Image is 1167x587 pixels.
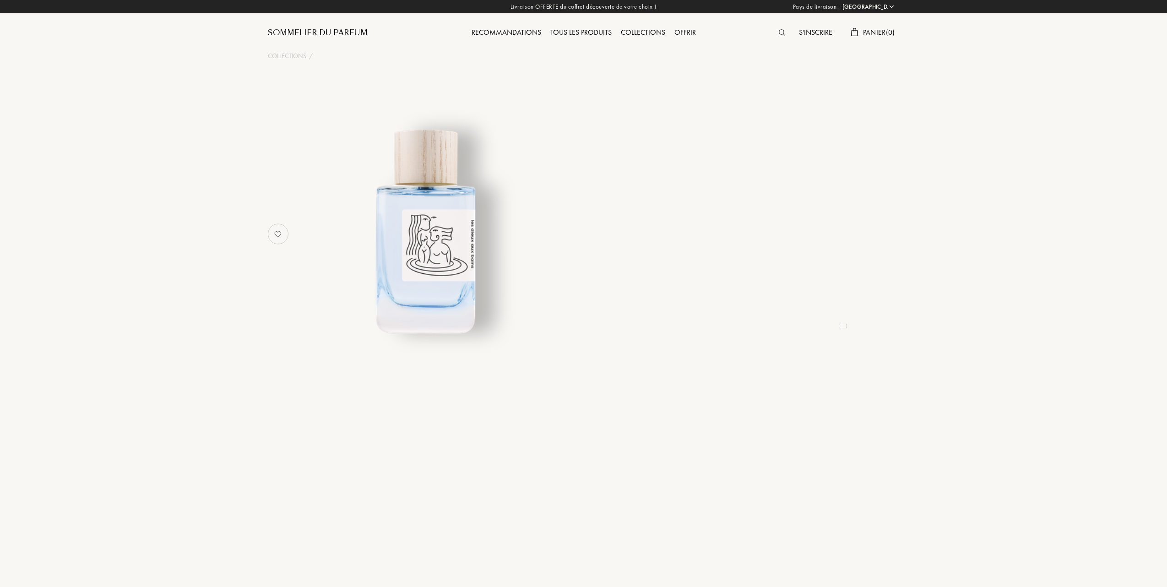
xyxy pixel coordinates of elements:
div: Recommandations [467,27,546,39]
a: Tous les produits [546,27,616,37]
div: S'inscrire [794,27,837,39]
span: Pays de livraison : [793,2,840,11]
div: Tous les produits [546,27,616,39]
a: Recommandations [467,27,546,37]
div: Offrir [670,27,700,39]
a: S'inscrire [794,27,837,37]
img: search_icn.svg [779,29,785,36]
img: no_like_p.png [269,225,287,243]
img: arrow_w.png [888,3,895,10]
div: Collections [616,27,670,39]
div: / [309,51,313,61]
a: Offrir [670,27,700,37]
a: Sommelier du Parfum [268,27,368,38]
a: Collections [616,27,670,37]
img: cart.svg [851,28,858,36]
img: undefined undefined [312,116,539,343]
span: Panier ( 0 ) [863,27,895,37]
a: Collections [268,51,306,61]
